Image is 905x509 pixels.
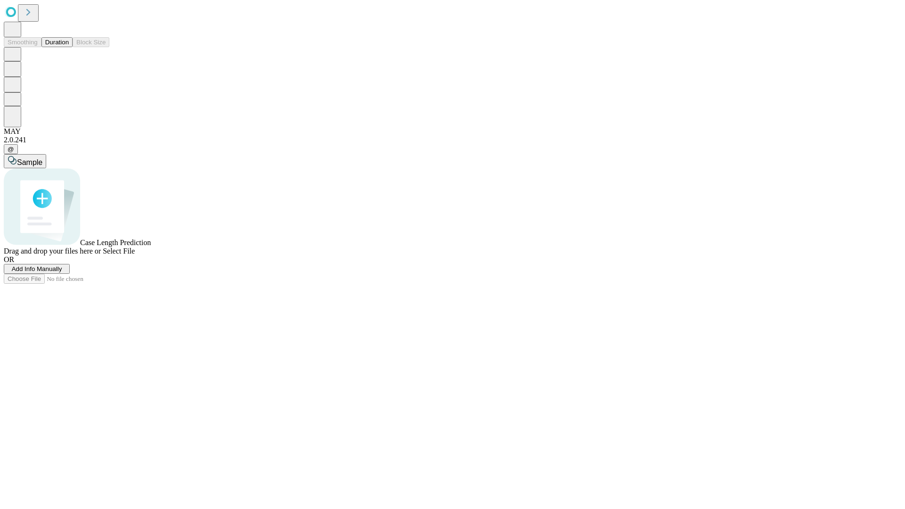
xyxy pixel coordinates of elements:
[4,264,70,274] button: Add Info Manually
[4,154,46,168] button: Sample
[17,158,42,166] span: Sample
[4,247,101,255] span: Drag and drop your files here or
[41,37,73,47] button: Duration
[4,37,41,47] button: Smoothing
[4,127,901,136] div: MAY
[8,146,14,153] span: @
[73,37,109,47] button: Block Size
[80,238,151,246] span: Case Length Prediction
[4,144,18,154] button: @
[103,247,135,255] span: Select File
[12,265,62,272] span: Add Info Manually
[4,136,901,144] div: 2.0.241
[4,255,14,263] span: OR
